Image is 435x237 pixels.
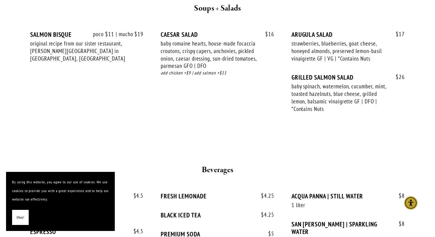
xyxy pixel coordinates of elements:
[134,192,137,199] span: $
[161,70,274,77] div: add chicken +$9 | add salmon +$11
[390,74,405,81] span: 26
[30,40,126,62] div: original recipe from our sister restaurant, [PERSON_NAME][GEOGRAPHIC_DATA] in [GEOGRAPHIC_DATA], ...
[259,31,274,38] span: 16
[404,196,417,210] div: Accessibility Menu
[202,165,234,175] strong: Beverages
[134,228,137,235] span: $
[292,40,388,62] div: strawberries, blueberries, goat cheese, honeyed almonds, preserved lemon-basil vinaigrette GF | V...
[127,228,144,235] span: 4.5
[292,192,405,200] div: ACQUA PANNA | STILL WATER
[393,220,405,227] span: 8
[17,213,24,222] span: Okay!
[396,73,399,81] span: $
[161,211,274,219] div: BLACK ICED TEA
[396,30,399,38] span: $
[399,220,402,227] span: $
[390,31,405,38] span: 17
[255,211,274,218] span: 4.25
[292,83,388,112] div: baby spinach, watermelon, cucumber, mint, toasted hazelnuts, blue cheese, grilled lemon, balsamic...
[194,3,241,14] strong: Soups + Salads
[161,40,257,70] div: baby romaine hearts, house-made focaccia croutons, crispy capers, anchovies, pickled onion, caesa...
[87,31,143,38] span: poco $11 | mucho $19
[292,220,405,235] div: SAN [PERSON_NAME] | SPARKLING WATER
[292,74,405,81] div: GRILLED SALMON SALAD
[261,211,264,218] span: $
[161,192,274,200] div: FRESH LEMONADE
[265,30,268,38] span: $
[30,228,143,235] div: ESPRESSO
[292,201,388,209] div: 1 liter
[161,31,274,38] div: CAESAR SALAD
[399,192,402,199] span: $
[261,192,264,199] span: $
[30,31,143,38] div: SALMON BISQUE
[292,31,405,38] div: ARUGULA SALAD
[393,192,405,199] span: 8
[12,178,109,204] p: By using this website, you agree to our use of cookies. We use cookies to provide you with a grea...
[127,192,144,199] span: 4.5
[6,172,115,231] section: Cookie banner
[255,192,274,199] span: 4.25
[12,210,29,225] button: Okay!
